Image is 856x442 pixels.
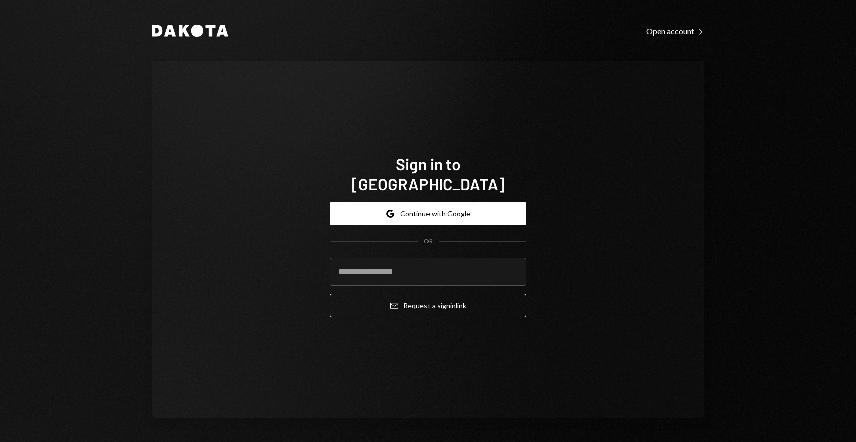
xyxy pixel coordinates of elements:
button: Request a signinlink [330,294,526,317]
div: Open account [646,26,704,36]
button: Continue with Google [330,202,526,225]
h1: Sign in to [GEOGRAPHIC_DATA] [330,154,526,194]
div: OR [424,237,433,246]
a: Open account [646,25,704,36]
